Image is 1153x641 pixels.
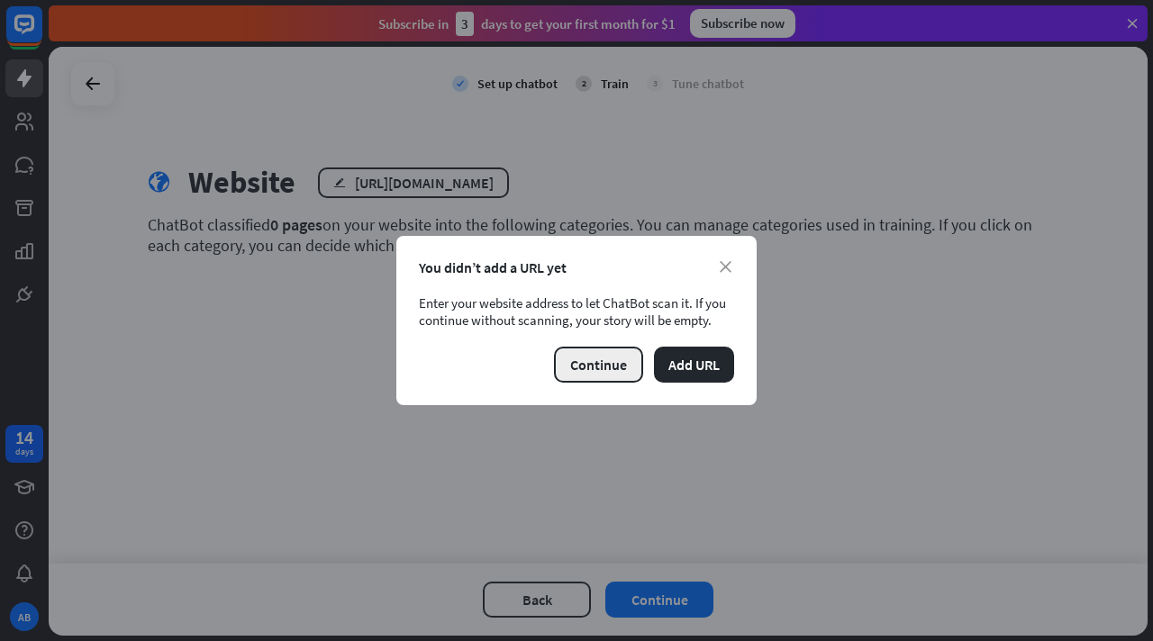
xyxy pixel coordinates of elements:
div: Enter your website address to let ChatBot scan it. If you continue without scanning, your story w... [419,294,734,329]
div: You didn’t add a URL yet [419,258,734,276]
button: Continue [554,347,643,383]
button: Open LiveChat chat widget [14,7,68,61]
i: close [720,261,731,273]
button: Add URL [654,347,734,383]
